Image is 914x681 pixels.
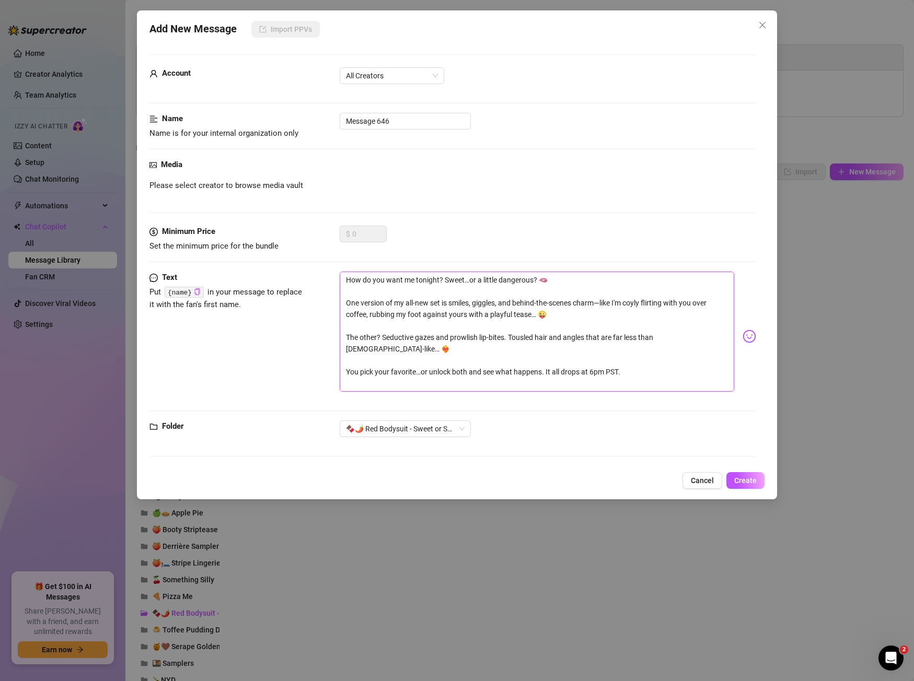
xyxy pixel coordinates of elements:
button: Create [726,472,765,489]
strong: Account [162,68,191,78]
span: folder [149,420,158,433]
span: copy [194,288,201,295]
span: dollar [149,226,158,238]
span: align-left [149,113,158,125]
span: Cancel [691,476,714,485]
strong: Folder [162,421,183,431]
span: 2 [900,645,908,654]
span: Put in your message to replace it with the fan's first name. [149,287,302,309]
button: Close [754,17,771,33]
span: Please select creator to browse media vault [149,180,303,192]
strong: Minimum Price [162,227,215,236]
span: user [149,67,158,80]
code: {name} [165,287,204,298]
input: Enter a name [340,113,471,130]
span: close [758,21,767,29]
strong: Name [162,114,183,123]
span: Add New Message [149,21,237,38]
button: Click to Copy [194,288,201,296]
span: All Creators [346,68,438,84]
strong: Media [161,160,182,169]
span: Name is for your internal organization only [149,128,298,138]
img: svg%3e [743,330,756,343]
strong: Text [162,273,177,282]
span: Close [754,21,771,29]
span: picture [149,159,157,171]
textarea: How do you want me tonight? Sweet…or a little dangerous? 🫦 One version of my all-new set is smile... [340,272,734,392]
button: Cancel [682,472,722,489]
span: 🍫🌶️ Red Bodysuit - Sweet or Spicy [346,421,465,437]
span: Set the minimum price for the bundle [149,241,279,251]
span: Create [734,476,757,485]
button: Import PPVs [251,21,320,38]
iframe: Intercom live chat [878,645,904,671]
span: message [149,272,158,284]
